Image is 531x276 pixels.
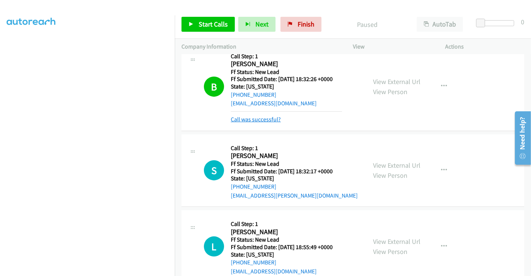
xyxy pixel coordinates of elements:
p: View [353,42,432,51]
a: View Person [373,171,407,180]
a: View Person [373,247,407,256]
iframe: Resource Center [510,108,531,168]
h5: Ff Status: New Lead [231,68,342,76]
p: Actions [445,42,525,51]
h5: Ff Submitted Date: [DATE] 18:55:49 +0000 [231,244,333,251]
div: 0 [521,17,524,27]
button: AutoTab [417,17,463,32]
div: Delay between calls (in seconds) [480,20,514,26]
h2: [PERSON_NAME] [231,60,342,68]
h5: State: [US_STATE] [231,175,358,182]
a: [EMAIL_ADDRESS][PERSON_NAME][DOMAIN_NAME] [231,192,358,199]
h5: Ff Status: New Lead [231,236,333,244]
h5: Ff Submitted Date: [DATE] 18:32:17 +0000 [231,168,358,175]
p: Paused [332,19,403,30]
h5: Ff Submitted Date: [DATE] 18:32:26 +0000 [231,75,342,83]
span: Start Calls [199,20,228,28]
a: Call was successful? [231,116,281,123]
a: [EMAIL_ADDRESS][DOMAIN_NAME] [231,100,317,107]
button: Next [238,17,276,32]
h5: Call Step: 1 [231,220,333,228]
a: [PHONE_NUMBER] [231,91,276,98]
h5: State: [US_STATE] [231,83,342,90]
h5: Call Step: 1 [231,53,342,60]
a: Finish [280,17,322,32]
a: View Person [373,87,407,96]
span: Finish [298,20,314,28]
h5: Call Step: 1 [231,145,358,152]
p: Company Information [181,42,339,51]
a: View External Url [373,161,420,170]
span: Next [255,20,268,28]
a: View External Url [373,237,420,246]
a: [EMAIL_ADDRESS][DOMAIN_NAME] [231,268,317,275]
div: The call is yet to be attempted [204,160,224,180]
h5: State: [US_STATE] [231,251,333,258]
h2: [PERSON_NAME] [231,152,342,160]
h1: B [204,77,224,97]
h5: Ff Status: New Lead [231,160,358,168]
h1: S [204,160,224,180]
h2: [PERSON_NAME] [231,228,333,236]
a: [PHONE_NUMBER] [231,259,276,266]
a: View External Url [373,77,420,86]
a: Start Calls [181,17,235,32]
div: The call is yet to be attempted [204,236,224,257]
h1: L [204,236,224,257]
a: [PHONE_NUMBER] [231,183,276,190]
